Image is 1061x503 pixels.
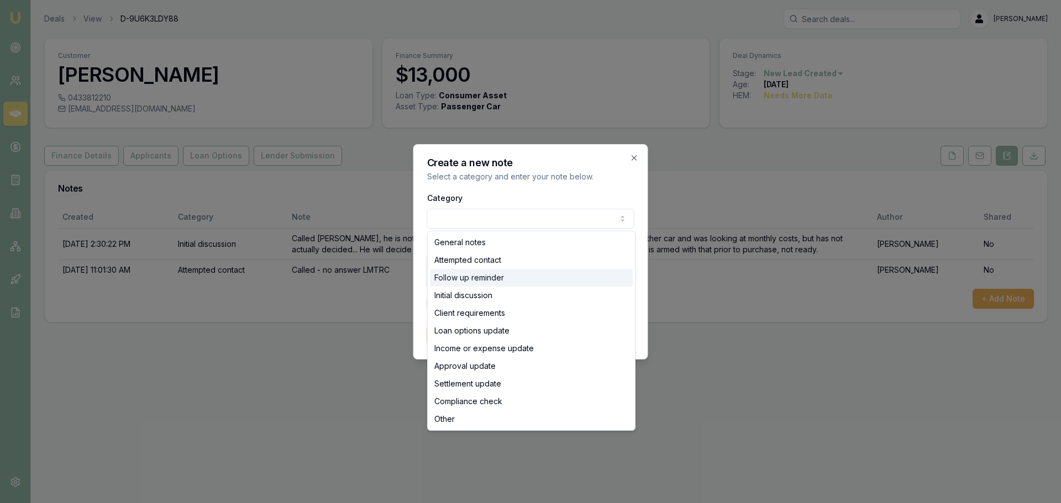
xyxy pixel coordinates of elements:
span: Settlement update [434,378,501,389]
span: Income or expense update [434,343,534,354]
span: Other [434,414,455,425]
span: General notes [434,237,486,248]
span: Follow up reminder [434,272,504,283]
span: Attempted contact [434,255,501,266]
span: Initial discussion [434,290,492,301]
span: Approval update [434,361,496,372]
span: Compliance check [434,396,502,407]
span: Client requirements [434,308,505,319]
span: Loan options update [434,325,510,336]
